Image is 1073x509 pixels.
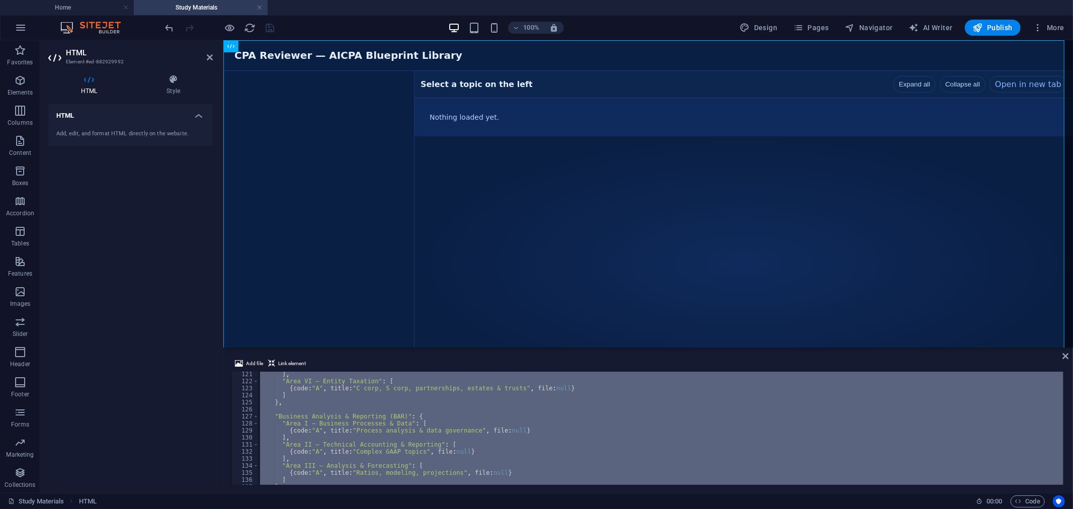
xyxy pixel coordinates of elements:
div: 137 [232,483,259,490]
p: Tables [11,239,29,247]
button: Pages [789,20,833,36]
div: 125 [232,399,259,406]
h6: 100% [523,22,539,34]
p: Footer [11,390,29,398]
div: 126 [232,406,259,413]
div: 128 [232,420,259,427]
span: : [994,497,995,505]
span: Code [1015,495,1040,507]
div: Add, edit, and format HTML directly on the website. [56,130,205,138]
h4: Study Materials [134,2,268,13]
span: Click to select. Double-click to edit [79,495,97,507]
i: Undo: Change HTML (Ctrl+Z) [164,22,176,34]
div: 121 [232,371,259,378]
p: Favorites [7,58,33,66]
button: 100% [508,22,544,34]
p: Boxes [12,179,29,187]
p: Content [9,149,31,157]
div: 130 [232,434,259,441]
button: More [1029,20,1068,36]
span: 00 00 [986,495,1002,507]
p: Columns [8,119,33,127]
button: Usercentrics [1053,495,1065,507]
span: Navigator [845,23,893,33]
p: Elements [8,89,33,97]
div: 133 [232,455,259,462]
button: Publish [965,20,1021,36]
div: 124 [232,392,259,399]
p: Accordion [6,209,34,217]
button: undo [163,22,176,34]
p: Features [8,270,32,278]
span: AI Writer [909,23,953,33]
a: Click to cancel selection. Double-click to open Pages [8,495,64,507]
div: 129 [232,427,259,434]
span: More [1033,23,1064,33]
span: Add file [246,358,263,370]
button: AI Writer [905,20,957,36]
h4: HTML [48,74,134,96]
i: Reload page [244,22,256,34]
h2: HTML [66,48,213,57]
h6: Session time [976,495,1003,507]
div: 131 [232,441,259,448]
div: 132 [232,448,259,455]
div: 134 [232,462,259,469]
div: 127 [232,413,259,420]
p: Marketing [6,451,34,459]
i: On resize automatically adjust zoom level to fit chosen device. [549,23,558,32]
p: Header [10,360,30,368]
button: Add file [233,358,265,370]
p: Collections [5,481,35,489]
h3: Element #ed-882929992 [66,57,193,66]
h4: HTML [48,104,213,122]
h4: Style [134,74,213,96]
p: Forms [11,420,29,429]
p: Images [10,300,31,308]
span: Design [740,23,778,33]
span: Publish [973,23,1013,33]
button: Click here to leave preview mode and continue editing [224,22,236,34]
button: reload [244,22,256,34]
button: Link element [267,358,307,370]
button: Code [1011,495,1045,507]
span: Link element [278,358,306,370]
button: Design [736,20,782,36]
div: 123 [232,385,259,392]
button: Navigator [841,20,897,36]
div: 135 [232,469,259,476]
p: Slider [13,330,28,338]
nav: breadcrumb [79,495,97,507]
div: Design (Ctrl+Alt+Y) [736,20,782,36]
div: 136 [232,476,259,483]
span: Pages [793,23,829,33]
div: 122 [232,378,259,385]
img: Editor Logo [58,22,133,34]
